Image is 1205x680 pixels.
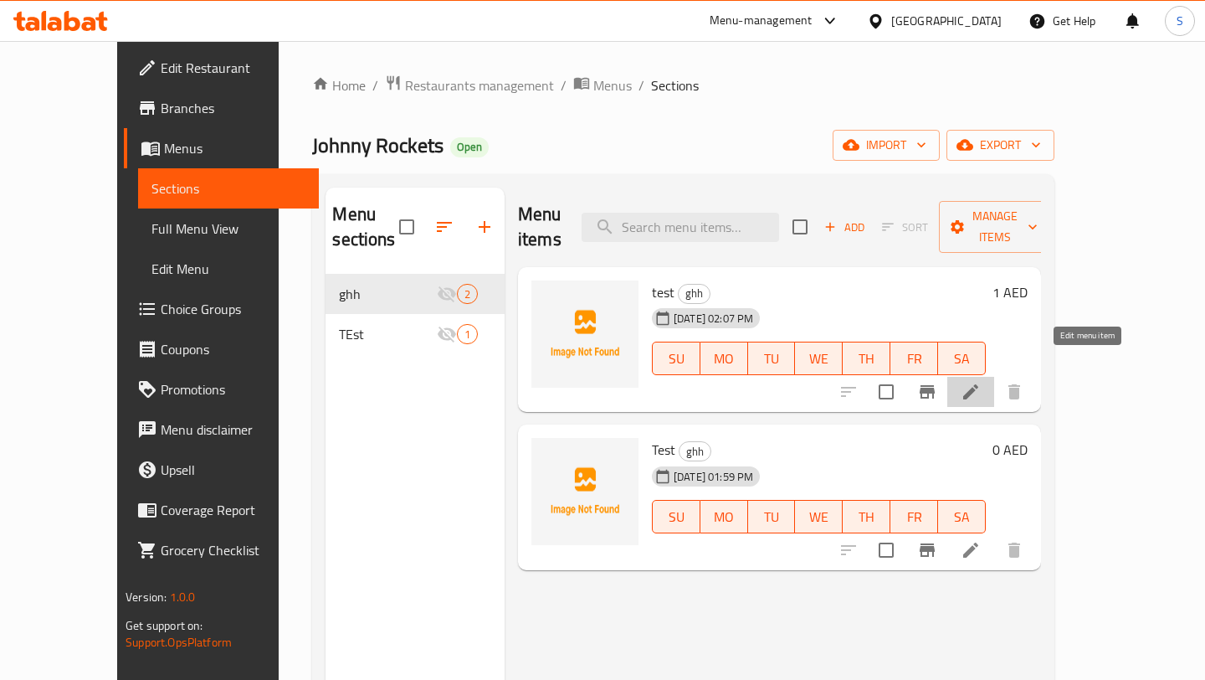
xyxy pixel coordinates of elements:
span: import [846,135,926,156]
span: Grocery Checklist [161,540,305,560]
button: Add section [464,207,505,247]
span: export [960,135,1041,156]
a: Choice Groups [124,289,318,329]
li: / [638,75,644,95]
span: Version: [126,586,167,608]
span: Coverage Report [161,500,305,520]
span: TU [755,505,789,529]
span: Upsell [161,460,305,480]
span: 2 [458,286,477,302]
button: TU [748,342,796,375]
span: TH [849,505,884,529]
h6: 0 AED [992,438,1028,461]
li: / [561,75,567,95]
span: Open [450,140,489,154]
a: Grocery Checklist [124,530,318,570]
button: WE [795,342,843,375]
button: TH [843,500,890,533]
button: SA [938,500,986,533]
a: Sections [138,168,318,209]
a: Promotions [124,369,318,410]
button: export [946,130,1054,161]
a: Edit menu item [961,540,981,560]
a: Home [312,75,366,95]
img: test [531,281,638,388]
span: Select all sections [389,209,424,245]
a: Restaurants management [385,75,554,96]
svg: Inactive section [437,324,457,344]
span: MO [707,505,741,529]
button: Branch-specific-item [907,372,947,412]
span: Get support on: [126,615,203,636]
span: TEst [339,324,436,344]
button: SU [652,500,700,533]
span: FR [897,347,931,371]
span: SU [659,347,694,371]
h6: 1 AED [992,281,1028,304]
a: Branches [124,88,318,128]
span: test [652,280,674,305]
div: Menu-management [710,11,813,31]
span: Menus [593,75,632,95]
button: FR [890,500,938,533]
span: Sections [651,75,699,95]
span: Johnny Rockets [312,126,444,164]
div: [GEOGRAPHIC_DATA] [891,12,1002,30]
a: Edit Menu [138,249,318,289]
span: Sections [151,178,305,198]
span: Test [652,437,675,462]
span: Choice Groups [161,299,305,319]
div: Open [450,137,489,157]
span: Full Menu View [151,219,305,239]
span: Menus [164,138,305,158]
button: Branch-specific-item [907,530,947,570]
nav: breadcrumb [312,75,1054,96]
a: Menu disclaimer [124,410,318,450]
span: Branches [161,98,305,118]
button: MO [700,500,748,533]
button: import [833,130,940,161]
span: Promotions [161,379,305,399]
span: S [1177,12,1183,30]
div: items [457,324,478,344]
span: ghh [339,284,436,304]
span: TU [755,347,789,371]
button: SU [652,342,700,375]
a: Menus [124,128,318,168]
span: SU [659,505,694,529]
span: 1 [458,327,477,343]
a: Menus [573,75,632,96]
span: Select section first [871,214,939,240]
div: ghh2 [326,274,505,314]
span: Select section [782,209,818,245]
span: SA [945,347,979,371]
svg: Inactive section [437,284,457,304]
button: TH [843,342,890,375]
span: Restaurants management [405,75,554,95]
span: [DATE] 01:59 PM [667,469,760,485]
span: ghh [679,442,710,461]
span: Sort sections [424,207,464,247]
span: Edit Menu [151,259,305,279]
input: search [582,213,779,242]
span: SA [945,505,979,529]
button: MO [700,342,748,375]
span: 1.0.0 [170,586,196,608]
span: TH [849,347,884,371]
span: Select to update [869,533,904,568]
span: Add [822,218,867,237]
div: items [457,284,478,304]
button: Manage items [939,201,1051,253]
div: ghh [679,441,711,461]
a: Coupons [124,329,318,369]
span: Menu disclaimer [161,420,305,440]
span: [DATE] 02:07 PM [667,311,760,327]
span: Add item [818,214,871,240]
button: TU [748,500,796,533]
span: Select to update [869,374,904,410]
span: FR [897,505,931,529]
h2: Menu sections [332,202,399,252]
span: WE [802,505,836,529]
a: Full Menu View [138,209,318,249]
